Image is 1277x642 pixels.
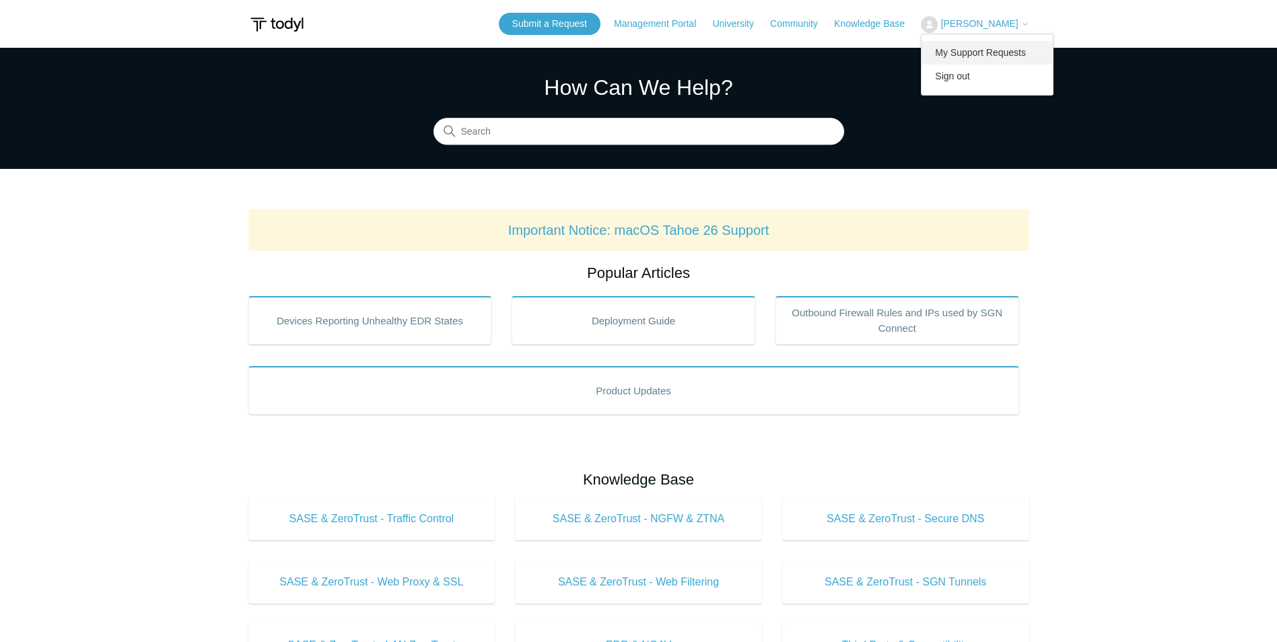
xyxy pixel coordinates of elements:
h2: Knowledge Base [248,468,1029,491]
a: Important Notice: macOS Tahoe 26 Support [508,223,769,238]
a: Management Portal [614,17,710,31]
input: Search [434,118,844,145]
span: SASE & ZeroTrust - NGFW & ZTNA [535,511,742,527]
span: [PERSON_NAME] [940,18,1018,29]
span: SASE & ZeroTrust - Web Filtering [535,574,742,590]
a: Devices Reporting Unhealthy EDR States [248,296,492,345]
a: SASE & ZeroTrust - Secure DNS [782,497,1029,540]
span: SASE & ZeroTrust - Traffic Control [269,511,475,527]
a: University [712,17,767,31]
a: Sign out [922,65,1053,88]
span: SASE & ZeroTrust - SGN Tunnels [802,574,1009,590]
a: SASE & ZeroTrust - Web Proxy & SSL [248,561,495,604]
a: My Support Requests [922,41,1053,65]
h1: How Can We Help? [434,71,844,104]
span: SASE & ZeroTrust - Web Proxy & SSL [269,574,475,590]
a: Submit a Request [499,13,600,35]
a: Deployment Guide [512,296,755,345]
a: SASE & ZeroTrust - Web Filtering [515,561,762,604]
a: Product Updates [248,366,1019,415]
a: Community [770,17,831,31]
a: Outbound Firewall Rules and IPs used by SGN Connect [775,296,1019,345]
a: SASE & ZeroTrust - Traffic Control [248,497,495,540]
a: Knowledge Base [834,17,918,31]
span: SASE & ZeroTrust - Secure DNS [802,511,1009,527]
img: Todyl Support Center Help Center home page [248,12,306,37]
a: SASE & ZeroTrust - NGFW & ZTNA [515,497,762,540]
h2: Popular Articles [248,262,1029,284]
a: SASE & ZeroTrust - SGN Tunnels [782,561,1029,604]
button: [PERSON_NAME] [921,16,1029,33]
